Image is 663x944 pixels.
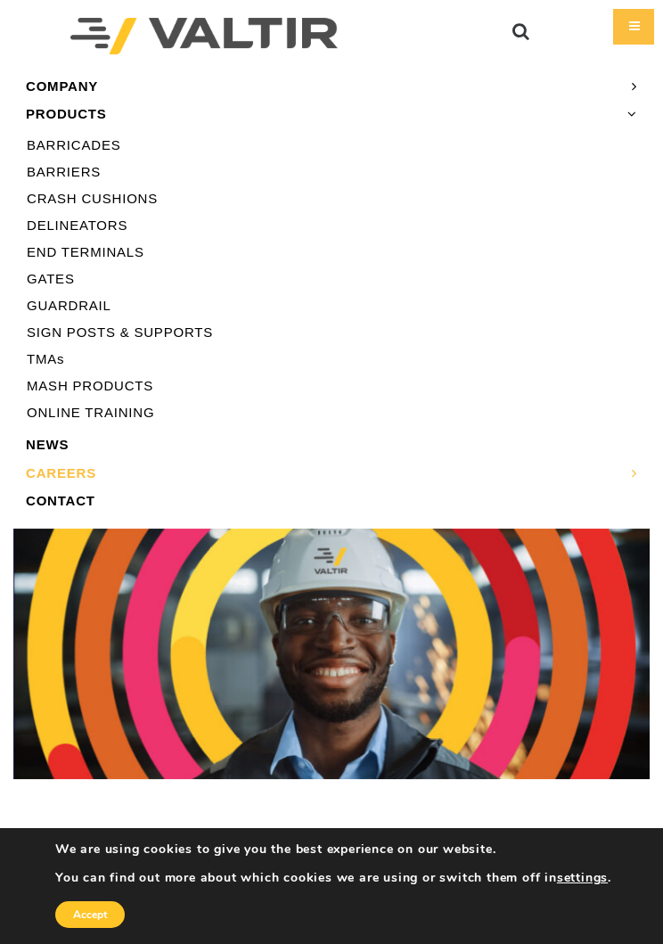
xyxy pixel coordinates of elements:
[13,292,650,319] a: GUARDRAIL
[13,487,650,514] a: CONTACT
[13,459,650,487] a: CAREERS
[613,9,654,45] div: Menu
[13,319,650,346] a: SIGN POSTS & SUPPORTS
[13,100,650,127] a: PRODUCTS
[13,185,650,212] a: CRASH CUSHIONS
[13,529,650,780] img: Careers_Header
[13,266,650,292] a: GATES
[55,901,125,928] button: Accept
[13,132,650,159] a: BARRICADES
[13,159,650,185] a: BARRIERS
[55,870,611,886] p: You can find out more about which cookies we are using or switch them off in .
[13,399,650,426] a: ONLINE TRAINING
[13,239,650,266] a: END TERMINALS
[55,841,611,858] p: We are using cookies to give you the best experience on our website.
[13,373,650,399] a: MASH PRODUCTS
[70,18,338,54] img: Valtir
[13,72,650,100] a: COMPANY
[557,870,608,886] button: settings
[13,346,650,373] a: TMAs
[13,212,650,239] a: DELINEATORS
[13,431,650,458] a: NEWS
